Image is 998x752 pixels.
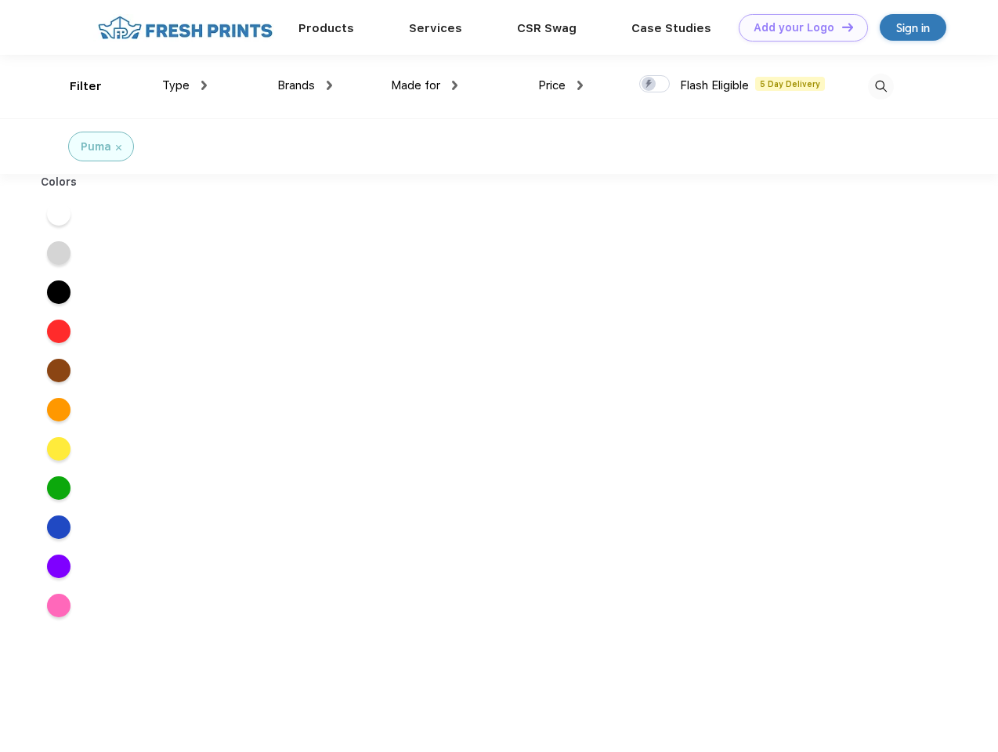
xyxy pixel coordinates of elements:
[70,78,102,96] div: Filter
[842,23,853,31] img: DT
[81,139,111,155] div: Puma
[162,78,190,92] span: Type
[868,74,894,99] img: desktop_search.svg
[577,81,583,90] img: dropdown.png
[298,21,354,35] a: Products
[93,14,277,42] img: fo%20logo%202.webp
[29,174,89,190] div: Colors
[680,78,749,92] span: Flash Eligible
[201,81,207,90] img: dropdown.png
[755,77,825,91] span: 5 Day Delivery
[896,19,930,37] div: Sign in
[409,21,462,35] a: Services
[880,14,946,41] a: Sign in
[452,81,457,90] img: dropdown.png
[277,78,315,92] span: Brands
[116,145,121,150] img: filter_cancel.svg
[517,21,577,35] a: CSR Swag
[754,21,834,34] div: Add your Logo
[391,78,440,92] span: Made for
[538,78,566,92] span: Price
[327,81,332,90] img: dropdown.png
